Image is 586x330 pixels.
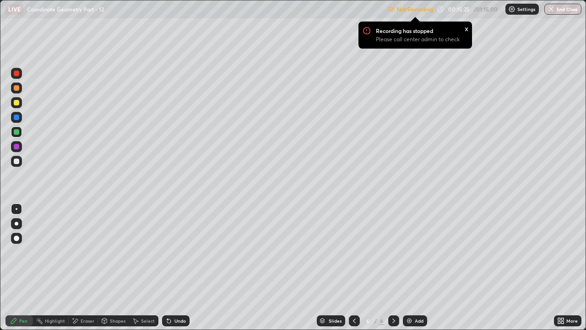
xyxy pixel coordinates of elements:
img: not-recording.2f5abfab.svg [388,5,395,13]
div: Pen [19,319,27,323]
div: Undo [174,319,186,323]
div: x [465,23,468,33]
p: Coordinate Geometry Part - 12 [27,5,104,13]
p: Please call center admin to check [376,36,460,43]
div: / [374,318,377,324]
img: end-class-cross [548,5,555,13]
img: class-settings-icons [508,5,515,13]
div: 6 [379,317,385,325]
img: add-slide-button [406,317,413,324]
div: Select [141,319,155,323]
div: Eraser [81,319,94,323]
p: LIVE [8,5,21,13]
div: More [566,319,578,323]
div: Slides [329,319,342,323]
p: Settings [517,7,535,11]
p: Recording has stopped [376,27,433,34]
div: Shapes [110,319,125,323]
div: 6 [364,318,373,324]
img: Recording Icon [363,26,370,34]
div: Add [415,319,423,323]
p: Not Recording [397,6,433,13]
div: Highlight [45,319,65,323]
button: End Class [544,4,581,15]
